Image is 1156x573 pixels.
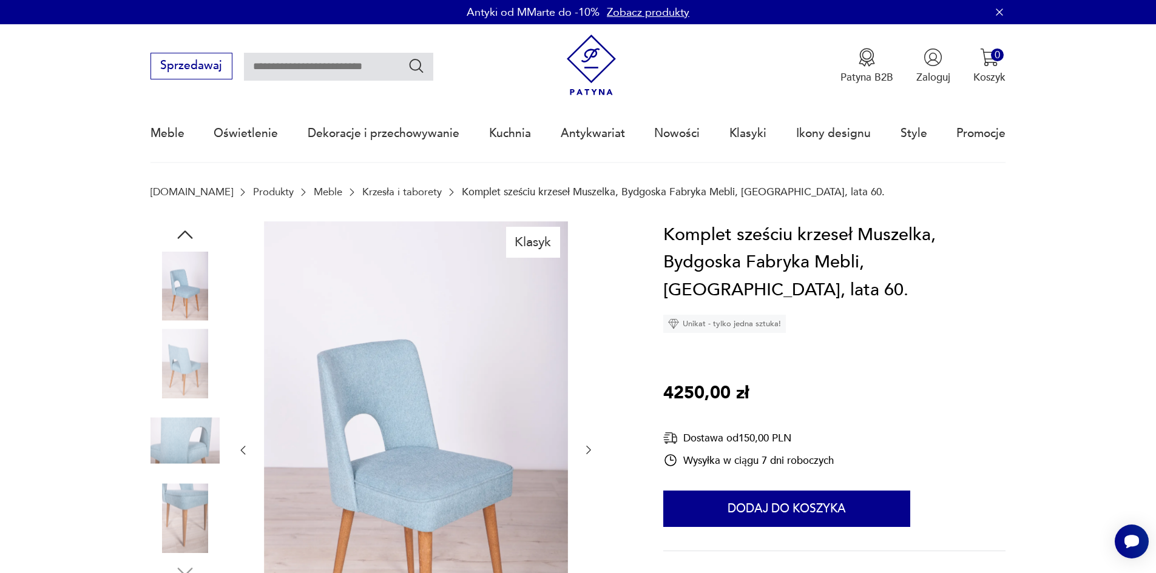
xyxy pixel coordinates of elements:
a: Krzesła i taborety [362,186,442,198]
a: Nowości [654,106,700,161]
a: Dekoracje i przechowywanie [308,106,459,161]
img: Patyna - sklep z meblami i dekoracjami vintage [561,35,622,96]
a: Sprzedawaj [150,62,232,72]
a: Ikony designu [796,106,871,161]
a: Produkty [253,186,294,198]
a: Meble [150,106,184,161]
button: 0Koszyk [973,48,1006,84]
p: Antyki od MMarte do -10% [467,5,600,20]
button: Patyna B2B [840,48,893,84]
a: Zobacz produkty [607,5,689,20]
img: Ikonka użytkownika [924,48,942,67]
h1: Komplet sześciu krzeseł Muszelka, Bydgoska Fabryka Mebli, [GEOGRAPHIC_DATA], lata 60. [663,221,1006,304]
img: Ikona koszyka [980,48,999,67]
img: Zdjęcie produktu Komplet sześciu krzeseł Muszelka, Bydgoska Fabryka Mebli, Polska, lata 60. [150,483,220,552]
p: 4250,00 zł [663,380,749,407]
button: Sprzedawaj [150,53,232,79]
img: Ikona medalu [857,48,876,67]
img: Zdjęcie produktu Komplet sześciu krzeseł Muszelka, Bydgoska Fabryka Mebli, Polska, lata 60. [150,329,220,398]
a: [DOMAIN_NAME] [150,186,233,198]
p: Zaloguj [916,70,950,84]
img: Ikona diamentu [668,318,679,329]
img: Zdjęcie produktu Komplet sześciu krzeseł Muszelka, Bydgoska Fabryka Mebli, Polska, lata 60. [150,406,220,475]
a: Klasyki [729,106,766,161]
p: Komplet sześciu krzeseł Muszelka, Bydgoska Fabryka Mebli, [GEOGRAPHIC_DATA], lata 60. [462,186,885,198]
a: Meble [314,186,342,198]
p: Koszyk [973,70,1006,84]
a: Ikona medaluPatyna B2B [840,48,893,84]
img: Ikona dostawy [663,431,678,446]
div: Klasyk [506,227,560,257]
a: Style [901,106,927,161]
div: Wysyłka w ciągu 7 dni roboczych [663,453,834,467]
a: Antykwariat [561,106,625,161]
div: Dostawa od 150,00 PLN [663,431,834,446]
p: Patyna B2B [840,70,893,84]
button: Dodaj do koszyka [663,491,910,527]
iframe: Smartsupp widget button [1115,524,1149,558]
div: 0 [991,49,1004,61]
button: Szukaj [408,57,425,75]
div: Unikat - tylko jedna sztuka! [663,315,786,333]
a: Promocje [956,106,1006,161]
button: Zaloguj [916,48,950,84]
a: Oświetlenie [214,106,278,161]
a: Kuchnia [489,106,531,161]
img: Zdjęcie produktu Komplet sześciu krzeseł Muszelka, Bydgoska Fabryka Mebli, Polska, lata 60. [150,252,220,321]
